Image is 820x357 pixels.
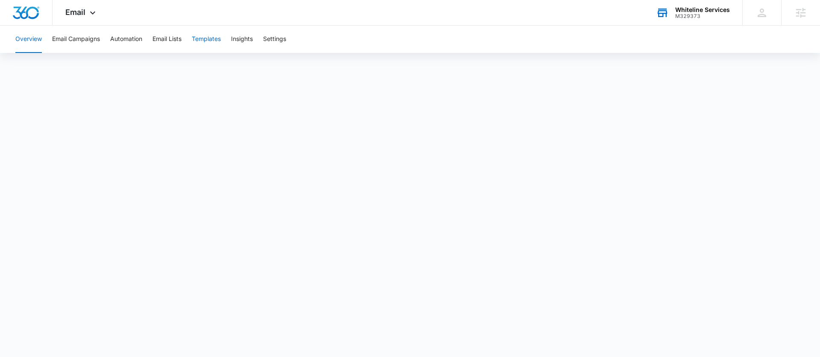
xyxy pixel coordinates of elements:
[263,26,286,53] button: Settings
[675,13,730,19] div: account id
[152,26,182,53] button: Email Lists
[65,8,85,17] span: Email
[15,26,42,53] button: Overview
[52,26,100,53] button: Email Campaigns
[192,26,221,53] button: Templates
[675,6,730,13] div: account name
[110,26,142,53] button: Automation
[231,26,253,53] button: Insights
